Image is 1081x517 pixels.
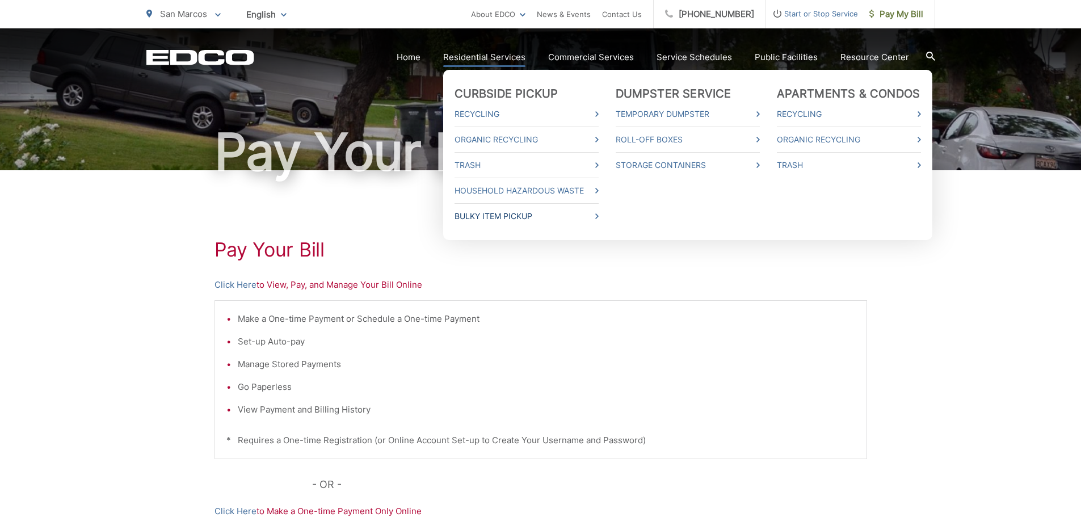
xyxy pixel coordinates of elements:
a: Apartments & Condos [777,87,920,100]
a: Trash [777,158,921,172]
li: Set-up Auto-pay [238,335,855,348]
a: Recycling [777,107,921,121]
a: Public Facilities [755,51,818,64]
a: Click Here [214,278,256,292]
a: EDCD logo. Return to the homepage. [146,49,254,65]
a: Roll-Off Boxes [616,133,760,146]
a: About EDCO [471,7,525,21]
a: Residential Services [443,51,525,64]
p: to View, Pay, and Manage Your Bill Online [214,278,867,292]
a: Commercial Services [548,51,634,64]
a: Storage Containers [616,158,760,172]
a: Home [397,51,420,64]
a: Household Hazardous Waste [455,184,599,197]
a: Resource Center [840,51,909,64]
li: Make a One-time Payment or Schedule a One-time Payment [238,312,855,326]
h1: Pay Your Bill [146,124,935,180]
a: Organic Recycling [455,133,599,146]
li: View Payment and Billing History [238,403,855,417]
span: San Marcos [160,9,207,19]
a: Service Schedules [657,51,732,64]
a: Recycling [455,107,599,121]
span: Pay My Bill [869,7,923,21]
li: Go Paperless [238,380,855,394]
a: Temporary Dumpster [616,107,760,121]
a: Dumpster Service [616,87,731,100]
a: Curbside Pickup [455,87,558,100]
a: Organic Recycling [777,133,921,146]
span: English [238,5,295,24]
p: - OR - [312,476,867,493]
h1: Pay Your Bill [214,238,867,261]
li: Manage Stored Payments [238,358,855,371]
p: * Requires a One-time Registration (or Online Account Set-up to Create Your Username and Password) [226,434,855,447]
a: News & Events [537,7,591,21]
a: Trash [455,158,599,172]
a: Contact Us [602,7,642,21]
a: Bulky Item Pickup [455,209,599,223]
